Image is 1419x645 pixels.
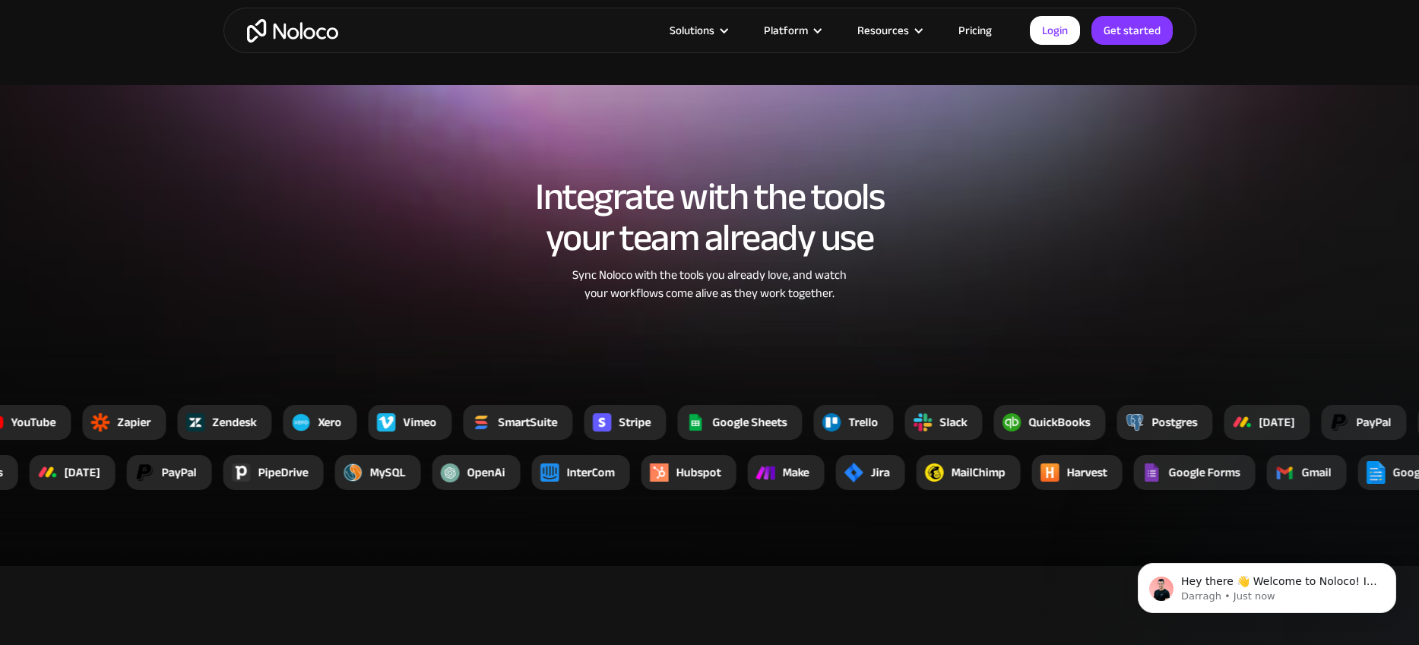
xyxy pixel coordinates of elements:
[1169,463,1240,482] div: Google Forms
[952,463,1006,482] div: MailChimp
[1091,16,1173,45] a: Get started
[247,19,338,43] a: home
[1115,531,1419,637] iframe: Intercom notifications message
[939,413,967,432] div: Slack
[318,413,341,432] div: Xero
[498,413,557,432] div: SmartSuite
[508,266,911,302] div: Sync Noloco with the tools you already love, and watch your workflows come alive as they work tog...
[676,463,721,482] div: Hubspot
[857,21,909,40] div: Resources
[162,463,197,482] div: PayPal
[11,413,55,432] div: YouTube
[239,176,1181,258] h2: Integrate with the tools your team already use
[651,21,745,40] div: Solutions
[838,21,939,40] div: Resources
[1030,16,1080,45] a: Login
[871,463,890,482] div: Jira
[848,413,878,432] div: Trello
[764,21,808,40] div: Platform
[567,463,615,482] div: InterCom
[1302,463,1332,482] div: Gmail
[712,413,787,432] div: Google Sheets
[65,463,100,482] div: [DATE]
[212,413,256,432] div: Zendesk
[670,21,714,40] div: Solutions
[370,463,406,482] div: MySQL
[1028,413,1090,432] div: QuickBooks
[467,463,505,482] div: OpenAi
[783,463,809,482] div: Make
[1151,413,1197,432] div: Postgres
[117,413,150,432] div: Zapier
[619,413,651,432] div: Stripe
[1067,463,1107,482] div: Harvest
[258,463,309,482] div: PipeDrive
[1356,413,1391,432] div: PayPal
[939,21,1011,40] a: Pricing
[403,413,436,432] div: Vimeo
[745,21,838,40] div: Platform
[1259,413,1294,432] div: [DATE]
